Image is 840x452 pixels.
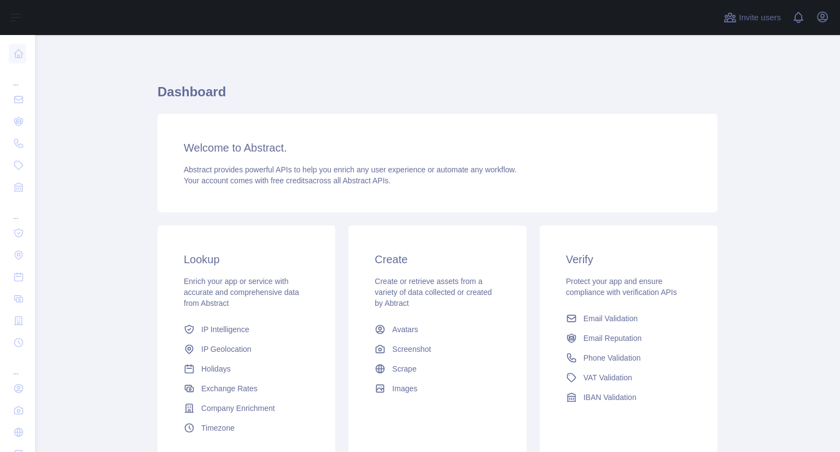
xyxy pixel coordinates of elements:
[201,363,231,374] span: Holidays
[392,383,417,394] span: Images
[184,252,309,267] h3: Lookup
[179,339,313,359] a: IP Geolocation
[201,383,258,394] span: Exchange Rates
[562,368,696,387] a: VAT Validation
[179,398,313,418] a: Company Enrichment
[201,422,235,433] span: Timezone
[566,277,677,297] span: Protect your app and ensure compliance with verification APIs
[9,66,26,88] div: ...
[584,352,641,363] span: Phone Validation
[184,165,517,174] span: Abstract provides powerful APIs to help you enrich any user experience or automate any workflow.
[562,348,696,368] a: Phone Validation
[392,363,416,374] span: Scrape
[562,328,696,348] a: Email Reputation
[370,379,504,398] a: Images
[584,313,638,324] span: Email Validation
[584,372,632,383] span: VAT Validation
[392,344,431,355] span: Screenshot
[392,324,418,335] span: Avatars
[375,277,492,308] span: Create or retrieve assets from a variety of data collected or created by Abtract
[566,252,691,267] h3: Verify
[201,324,249,335] span: IP Intelligence
[562,387,696,407] a: IBAN Validation
[179,359,313,379] a: Holidays
[201,403,275,414] span: Company Enrichment
[584,392,637,403] span: IBAN Validation
[562,309,696,328] a: Email Validation
[184,277,299,308] span: Enrich your app or service with accurate and comprehensive data from Abstract
[375,252,500,267] h3: Create
[271,176,308,185] span: free credits
[739,11,781,24] span: Invite users
[184,176,390,185] span: Your account comes with across all Abstract APIs.
[721,9,783,26] button: Invite users
[9,355,26,376] div: ...
[179,418,313,438] a: Timezone
[370,339,504,359] a: Screenshot
[370,320,504,339] a: Avatars
[584,333,642,344] span: Email Reputation
[179,320,313,339] a: IP Intelligence
[157,83,717,109] h1: Dashboard
[179,379,313,398] a: Exchange Rates
[9,199,26,221] div: ...
[184,140,691,155] h3: Welcome to Abstract.
[201,344,252,355] span: IP Geolocation
[370,359,504,379] a: Scrape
